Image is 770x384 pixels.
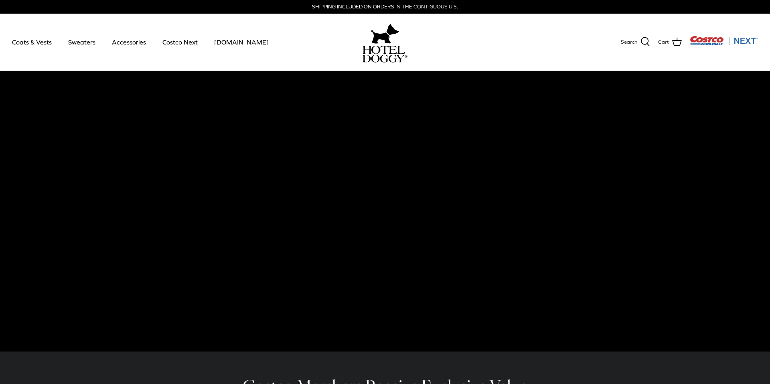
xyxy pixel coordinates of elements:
a: hoteldoggy.com hoteldoggycom [363,22,407,63]
a: Cart [658,37,682,47]
a: Costco Next [155,28,205,56]
a: Accessories [105,28,153,56]
span: Search [621,38,637,46]
a: Search [621,37,650,47]
img: hoteldoggy.com [371,22,399,46]
a: Visit Costco Next [690,41,758,47]
a: Sweaters [61,28,103,56]
a: Coats & Vests [5,28,59,56]
a: [DOMAIN_NAME] [207,28,276,56]
span: Cart [658,38,669,46]
img: Costco Next [690,36,758,46]
img: hoteldoggycom [363,46,407,63]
